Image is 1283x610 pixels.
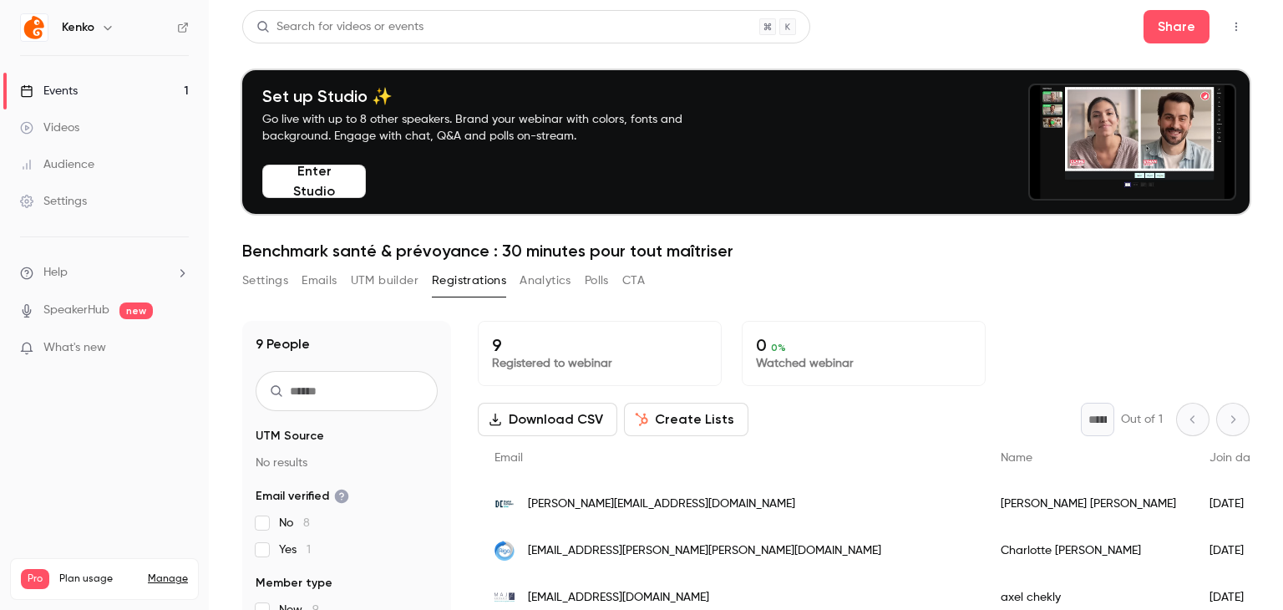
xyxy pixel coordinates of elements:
[478,403,617,436] button: Download CSV
[20,264,189,282] li: help-dropdown-opener
[148,572,188,586] a: Manage
[303,517,310,529] span: 8
[432,267,506,294] button: Registrations
[351,267,418,294] button: UTM builder
[520,267,571,294] button: Analytics
[1193,480,1278,527] div: [DATE]
[1193,527,1278,574] div: [DATE]
[756,335,971,355] p: 0
[256,488,349,505] span: Email verified
[771,342,786,353] span: 0 %
[169,341,189,356] iframe: Noticeable Trigger
[119,302,153,319] span: new
[262,86,722,106] h4: Set up Studio ✨
[302,267,337,294] button: Emails
[492,335,707,355] p: 9
[62,19,94,36] h6: Kenko
[279,541,311,558] span: Yes
[528,496,795,513] span: [PERSON_NAME][EMAIL_ADDRESS][DOMAIN_NAME]
[494,452,523,464] span: Email
[262,111,722,145] p: Go live with up to 8 other speakers. Brand your webinar with colors, fonts and background. Engage...
[256,18,423,36] div: Search for videos or events
[624,403,748,436] button: Create Lists
[242,267,288,294] button: Settings
[756,355,971,372] p: Watched webinar
[20,83,78,99] div: Events
[1001,452,1032,464] span: Name
[307,544,311,556] span: 1
[256,428,324,445] span: UTM Source
[256,455,438,471] p: No results
[1144,10,1209,43] button: Share
[1121,411,1163,428] p: Out of 1
[492,355,707,372] p: Registered to webinar
[262,165,366,198] button: Enter Studio
[43,302,109,319] a: SpeakerHub
[20,193,87,210] div: Settings
[494,494,515,514] img: live.fr
[622,267,645,294] button: CTA
[242,241,1250,261] h1: Benchmark santé & prévoyance : 30 minutes pour tout maîtriser
[494,587,515,607] img: majconseil.fr
[585,267,609,294] button: Polls
[494,541,515,561] img: aiga.fr
[256,575,332,592] span: Member type
[59,572,138,586] span: Plan usage
[528,542,881,560] span: [EMAIL_ADDRESS][PERSON_NAME][PERSON_NAME][DOMAIN_NAME]
[21,14,48,41] img: Kenko
[279,515,310,531] span: No
[20,156,94,173] div: Audience
[528,589,709,607] span: [EMAIL_ADDRESS][DOMAIN_NAME]
[984,480,1193,527] div: [PERSON_NAME] [PERSON_NAME]
[20,119,79,136] div: Videos
[21,569,49,589] span: Pro
[43,339,106,357] span: What's new
[43,264,68,282] span: Help
[256,334,310,354] h1: 9 People
[1209,452,1261,464] span: Join date
[984,527,1193,574] div: Charlotte [PERSON_NAME]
